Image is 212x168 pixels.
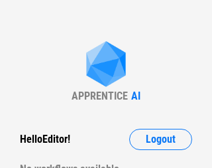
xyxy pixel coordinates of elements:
[79,41,132,90] img: Apprentice AI
[129,129,192,150] button: Logout
[20,129,70,150] div: Hello Editor !
[131,90,140,102] div: AI
[146,134,176,145] span: Logout
[72,90,128,102] div: APPRENTICE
